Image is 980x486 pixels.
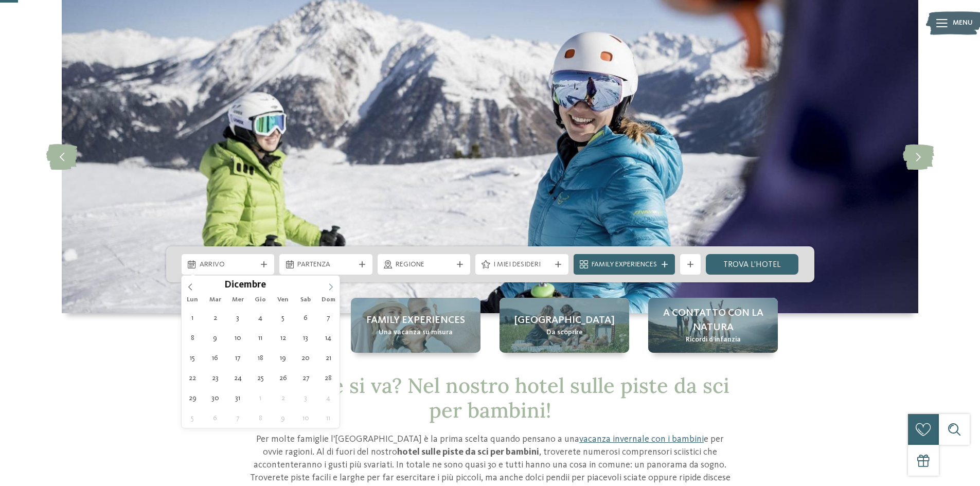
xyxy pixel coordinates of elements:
[228,388,248,408] span: Dicembre 31, 2025
[251,348,271,368] span: Dicembre 18, 2025
[183,408,203,428] span: Gennaio 5, 2026
[183,368,203,388] span: Dicembre 22, 2025
[200,260,257,270] span: Arrivo
[182,297,204,303] span: Lun
[273,388,293,408] span: Gennaio 2, 2026
[297,260,354,270] span: Partenza
[318,408,338,428] span: Gennaio 11, 2026
[500,298,629,353] a: Hotel sulle piste da sci per bambini: divertimento senza confini [GEOGRAPHIC_DATA] Da scoprire
[296,308,316,328] span: Dicembre 6, 2025
[396,260,453,270] span: Regione
[205,388,225,408] span: Dicembre 30, 2025
[318,388,338,408] span: Gennaio 4, 2026
[294,297,317,303] span: Sab
[183,308,203,328] span: Dicembre 1, 2025
[514,313,615,328] span: [GEOGRAPHIC_DATA]
[205,328,225,348] span: Dicembre 9, 2025
[366,313,465,328] span: Family experiences
[296,348,316,368] span: Dicembre 20, 2025
[318,328,338,348] span: Dicembre 14, 2025
[318,368,338,388] span: Dicembre 28, 2025
[228,308,248,328] span: Dicembre 3, 2025
[273,328,293,348] span: Dicembre 12, 2025
[296,368,316,388] span: Dicembre 27, 2025
[379,328,453,338] span: Una vacanza su misura
[251,328,271,348] span: Dicembre 11, 2025
[183,388,203,408] span: Dicembre 29, 2025
[318,308,338,328] span: Dicembre 7, 2025
[251,308,271,328] span: Dicembre 4, 2025
[183,328,203,348] span: Dicembre 8, 2025
[224,281,266,291] span: Dicembre
[205,348,225,368] span: Dicembre 16, 2025
[296,408,316,428] span: Gennaio 10, 2026
[251,408,271,428] span: Gennaio 8, 2026
[648,298,778,353] a: Hotel sulle piste da sci per bambini: divertimento senza confini A contatto con la natura Ricordi...
[318,348,338,368] span: Dicembre 21, 2025
[579,435,704,444] a: vacanza invernale con i bambini
[251,372,729,423] span: Dov’è che si va? Nel nostro hotel sulle piste da sci per bambini!
[205,368,225,388] span: Dicembre 23, 2025
[266,279,300,290] input: Year
[251,368,271,388] span: Dicembre 25, 2025
[296,388,316,408] span: Gennaio 3, 2026
[204,297,226,303] span: Mar
[251,388,271,408] span: Gennaio 1, 2026
[228,368,248,388] span: Dicembre 24, 2025
[686,335,741,345] span: Ricordi d’infanzia
[249,297,272,303] span: Gio
[273,348,293,368] span: Dicembre 19, 2025
[273,408,293,428] span: Gennaio 9, 2026
[226,297,249,303] span: Mer
[658,306,768,335] span: A contatto con la natura
[228,408,248,428] span: Gennaio 7, 2026
[317,297,340,303] span: Dom
[546,328,583,338] span: Da scoprire
[397,447,539,457] strong: hotel sulle piste da sci per bambini
[296,328,316,348] span: Dicembre 13, 2025
[205,308,225,328] span: Dicembre 2, 2025
[706,254,799,275] a: trova l’hotel
[592,260,657,270] span: Family Experiences
[272,297,294,303] span: Ven
[273,368,293,388] span: Dicembre 26, 2025
[228,328,248,348] span: Dicembre 10, 2025
[493,260,550,270] span: I miei desideri
[183,348,203,368] span: Dicembre 15, 2025
[228,348,248,368] span: Dicembre 17, 2025
[351,298,480,353] a: Hotel sulle piste da sci per bambini: divertimento senza confini Family experiences Una vacanza s...
[205,408,225,428] span: Gennaio 6, 2026
[273,308,293,328] span: Dicembre 5, 2025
